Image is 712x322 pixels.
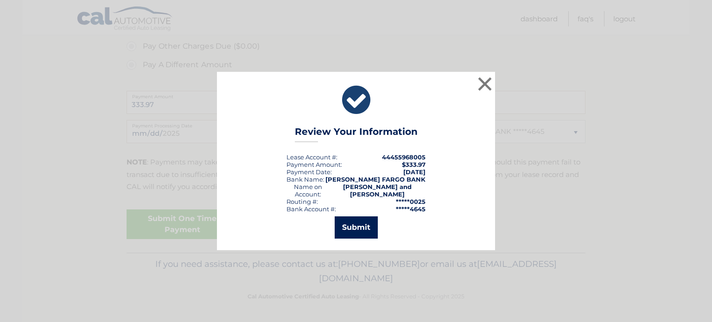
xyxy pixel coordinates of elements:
div: Payment Amount: [286,161,342,168]
div: : [286,168,332,176]
div: Lease Account #: [286,153,337,161]
strong: [PERSON_NAME] FARGO BANK [325,176,426,183]
div: Bank Account #: [286,205,336,213]
span: Payment Date [286,168,331,176]
div: Bank Name: [286,176,324,183]
button: × [476,75,494,93]
button: Submit [335,216,378,239]
span: [DATE] [403,168,426,176]
span: $333.97 [402,161,426,168]
strong: [PERSON_NAME] and [PERSON_NAME] [343,183,412,198]
h3: Review Your Information [295,126,418,142]
div: Name on Account: [286,183,330,198]
strong: 44455968005 [382,153,426,161]
div: Routing #: [286,198,318,205]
